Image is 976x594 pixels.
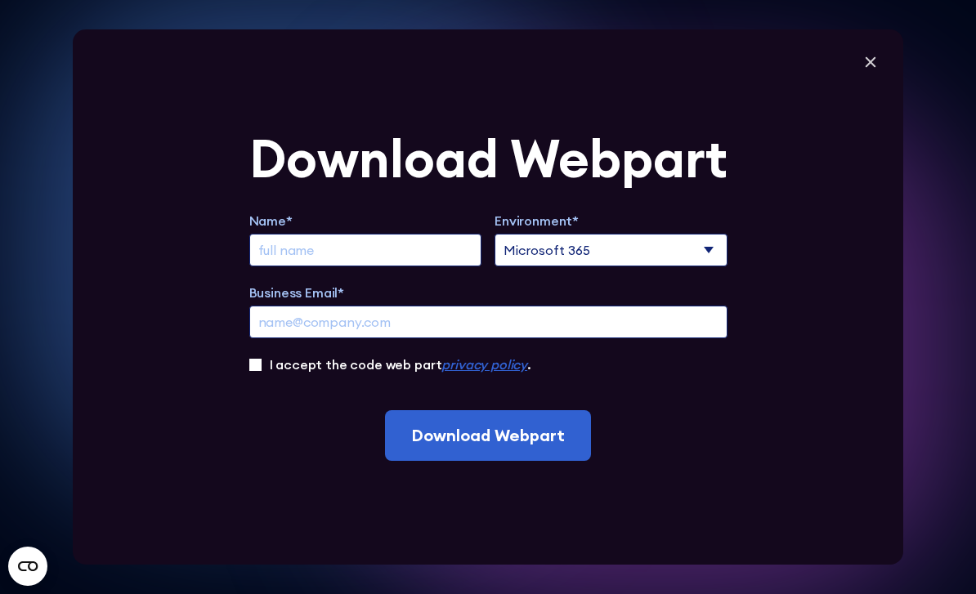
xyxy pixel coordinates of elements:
[249,306,728,338] input: name@company.com
[894,516,976,594] iframe: Chat Widget
[495,211,728,230] label: Environment*
[249,283,728,302] label: Business Email*
[270,355,531,374] label: I accept the code web part .
[441,356,527,373] a: privacy policy
[8,547,47,586] button: Open CMP widget
[249,234,482,266] input: full name
[249,132,728,185] div: Download Webpart
[385,410,591,461] input: Download Webpart
[249,132,728,461] form: Extend Trial
[249,211,482,230] label: Name*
